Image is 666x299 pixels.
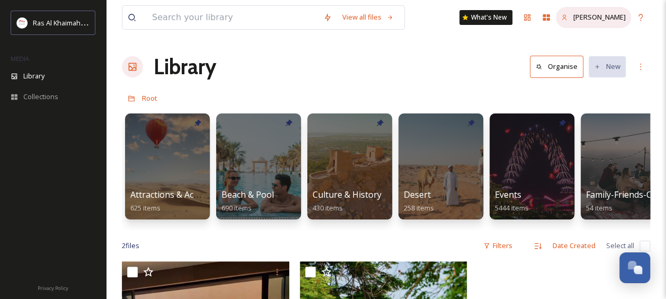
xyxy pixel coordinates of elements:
[38,281,68,294] a: Privacy Policy
[313,203,343,213] span: 430 items
[589,56,626,77] button: New
[586,203,612,213] span: 54 items
[530,56,583,77] button: Organise
[495,203,529,213] span: 5444 items
[573,12,626,22] span: [PERSON_NAME]
[459,10,512,25] a: What's New
[221,190,274,213] a: Beach & Pool690 items
[147,6,318,29] input: Search your library
[478,235,518,256] div: Filters
[606,241,634,251] span: Select all
[17,17,28,28] img: Logo_RAKTDA_RGB-01.png
[33,17,183,28] span: Ras Al Khaimah Tourism Development Authority
[556,7,631,28] a: [PERSON_NAME]
[142,93,157,103] span: Root
[404,189,431,200] span: Desert
[313,189,381,200] span: Culture & History
[130,203,161,213] span: 625 items
[337,7,399,28] a: View all files
[547,235,601,256] div: Date Created
[23,92,58,102] span: Collections
[313,190,381,213] a: Culture & History430 items
[38,285,68,292] span: Privacy Policy
[122,241,139,251] span: 2 file s
[404,203,434,213] span: 258 items
[11,55,29,63] span: MEDIA
[221,203,252,213] span: 690 items
[142,92,157,104] a: Root
[130,189,219,200] span: Attractions & Activities
[495,190,529,213] a: Events5444 items
[221,189,274,200] span: Beach & Pool
[23,71,45,81] span: Library
[404,190,434,213] a: Desert258 items
[154,51,216,83] a: Library
[495,189,521,200] span: Events
[619,252,650,283] button: Open Chat
[130,190,219,213] a: Attractions & Activities625 items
